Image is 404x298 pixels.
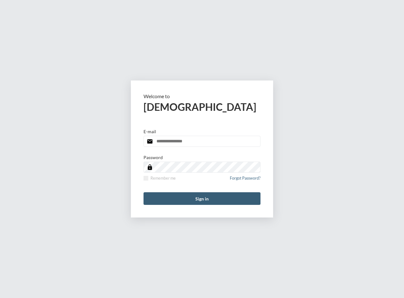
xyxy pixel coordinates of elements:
[144,155,163,160] p: Password
[144,176,176,181] label: Remember me
[230,176,260,184] a: Forgot Password?
[144,129,156,134] p: E-mail
[144,93,260,99] p: Welcome to
[144,192,260,205] button: Sign in
[144,101,260,113] h2: [DEMOGRAPHIC_DATA]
